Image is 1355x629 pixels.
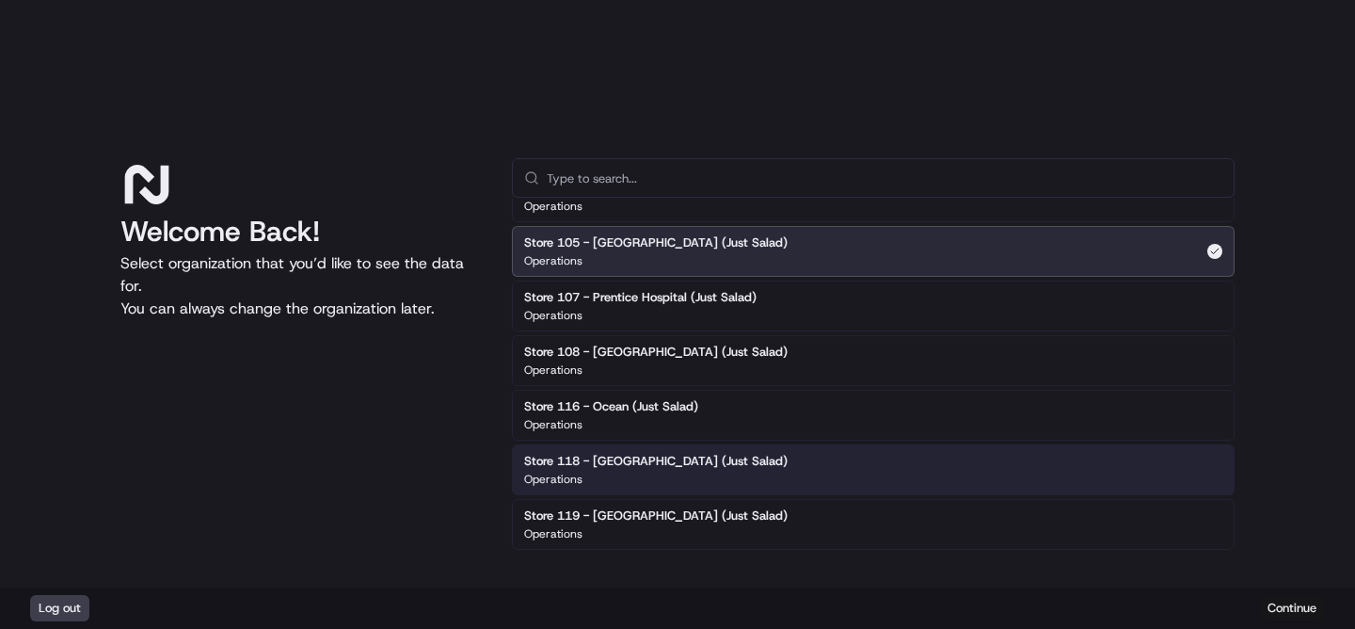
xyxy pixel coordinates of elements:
p: Operations [524,308,582,323]
h2: Store 107 - Prentice Hospital (Just Salad) [524,289,757,306]
h2: Store 118 - [GEOGRAPHIC_DATA] (Just Salad) [524,453,788,470]
button: Continue [1259,595,1325,621]
p: Operations [524,253,582,268]
h2: Store 119 - [GEOGRAPHIC_DATA] (Just Salad) [524,508,788,524]
h1: Welcome Back! [120,215,482,249]
input: Type to search... [547,159,1222,197]
button: Log out [30,595,89,621]
h2: Store 116 - Ocean (Just Salad) [524,398,698,415]
p: Select organization that you’d like to see the data for. You can always change the organization l... [120,252,482,320]
h2: Store 105 - [GEOGRAPHIC_DATA] (Just Salad) [524,234,788,251]
p: Operations [524,526,582,541]
p: Operations [524,417,582,432]
p: Operations [524,199,582,214]
h2: Store 108 - [GEOGRAPHIC_DATA] (Just Salad) [524,344,788,361]
p: Operations [524,472,582,487]
p: Operations [524,363,582,378]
